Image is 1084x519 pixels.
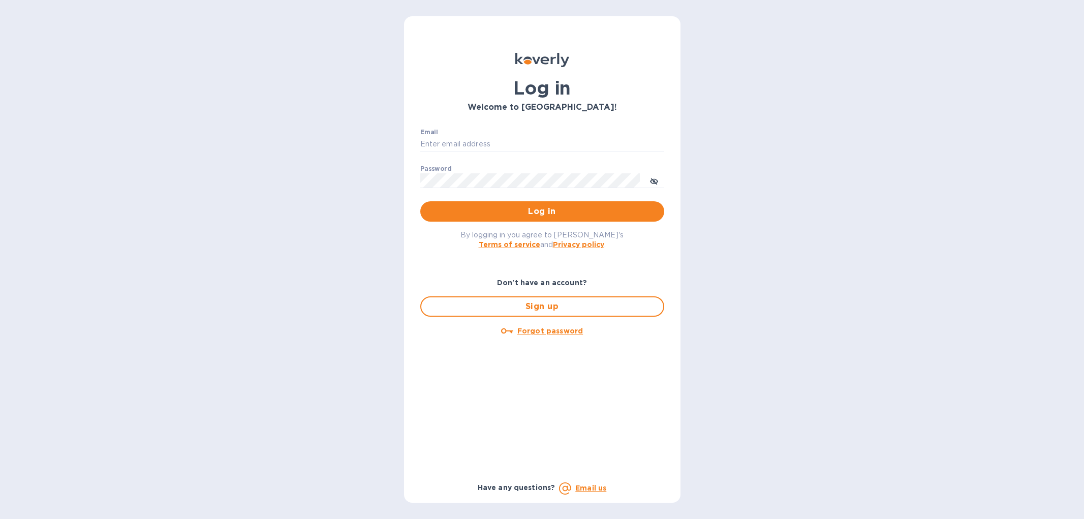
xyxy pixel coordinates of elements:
[420,137,664,152] input: Enter email address
[515,53,569,67] img: Koverly
[428,205,656,218] span: Log in
[420,166,451,172] label: Password
[420,103,664,112] h3: Welcome to [GEOGRAPHIC_DATA]!
[429,300,655,313] span: Sign up
[644,170,664,191] button: toggle password visibility
[420,77,664,99] h1: Log in
[553,240,604,249] a: Privacy policy
[420,201,664,222] button: Log in
[478,483,555,492] b: Have any questions?
[420,129,438,135] label: Email
[460,231,624,249] span: By logging in you agree to [PERSON_NAME]'s and .
[479,240,540,249] a: Terms of service
[420,296,664,317] button: Sign up
[575,484,606,492] a: Email us
[517,327,583,335] u: Forgot password
[497,279,587,287] b: Don't have an account?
